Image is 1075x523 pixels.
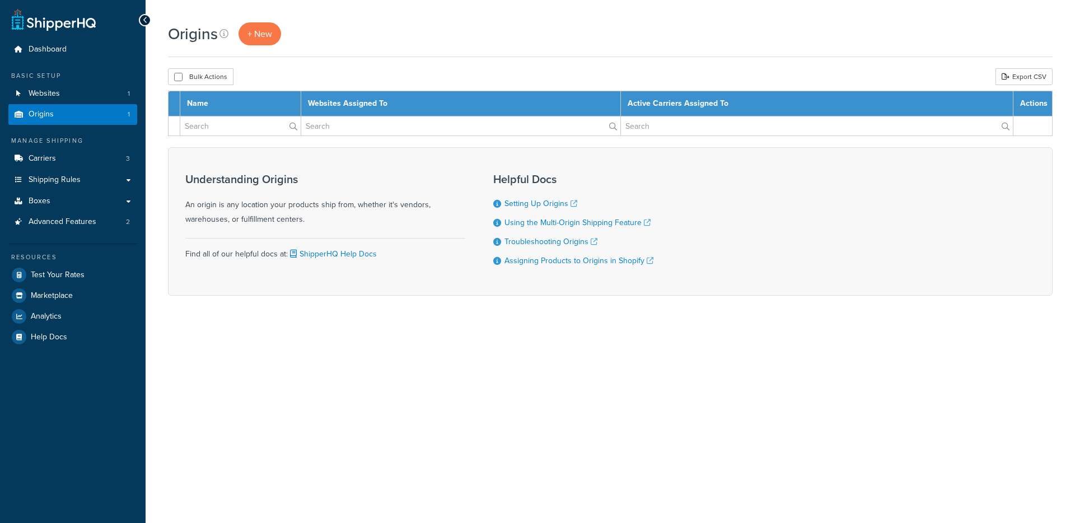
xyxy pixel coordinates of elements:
li: Websites [8,83,137,104]
span: Shipping Rules [29,175,81,185]
span: 1 [128,110,130,119]
div: An origin is any location your products ship from, whether it's vendors, warehouses, or fulfillme... [185,173,465,227]
span: + New [247,27,272,40]
span: 1 [128,89,130,99]
a: Carriers 3 [8,148,137,169]
input: Search [301,116,620,136]
a: ShipperHQ Home [12,8,96,31]
a: Boxes [8,191,137,212]
th: Name [180,91,301,116]
input: Search [180,116,301,136]
a: Using the Multi-Origin Shipping Feature [504,217,651,228]
li: Advanced Features [8,212,137,232]
a: ShipperHQ Help Docs [288,248,377,260]
a: + New [239,22,281,45]
button: Bulk Actions [168,68,233,85]
a: Advanced Features 2 [8,212,137,232]
div: Resources [8,253,137,262]
input: Search [621,116,1013,136]
a: Help Docs [8,327,137,347]
li: Carriers [8,148,137,169]
a: Export CSV [995,68,1053,85]
span: Origins [29,110,54,119]
li: Origins [8,104,137,125]
h3: Understanding Origins [185,173,465,185]
a: Setting Up Origins [504,198,577,209]
span: 3 [126,154,130,164]
span: Advanced Features [29,217,96,227]
span: Boxes [29,197,50,206]
a: Marketplace [8,286,137,306]
a: Origins 1 [8,104,137,125]
h3: Helpful Docs [493,173,653,185]
a: Analytics [8,306,137,326]
div: Manage Shipping [8,136,137,146]
span: 2 [126,217,130,227]
a: Dashboard [8,39,137,60]
div: Basic Setup [8,71,137,81]
a: Shipping Rules [8,170,137,190]
a: Assigning Products to Origins in Shopify [504,255,653,267]
span: Test Your Rates [31,270,85,280]
span: Websites [29,89,60,99]
span: Analytics [31,312,62,321]
span: Help Docs [31,333,67,342]
th: Websites Assigned To [301,91,620,116]
h1: Origins [168,23,218,45]
th: Actions [1013,91,1053,116]
span: Marketplace [31,291,73,301]
th: Active Carriers Assigned To [620,91,1013,116]
span: Dashboard [29,45,67,54]
span: Carriers [29,154,56,164]
div: Find all of our helpful docs at: [185,238,465,261]
a: Test Your Rates [8,265,137,285]
a: Troubleshooting Origins [504,236,597,248]
a: Websites 1 [8,83,137,104]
